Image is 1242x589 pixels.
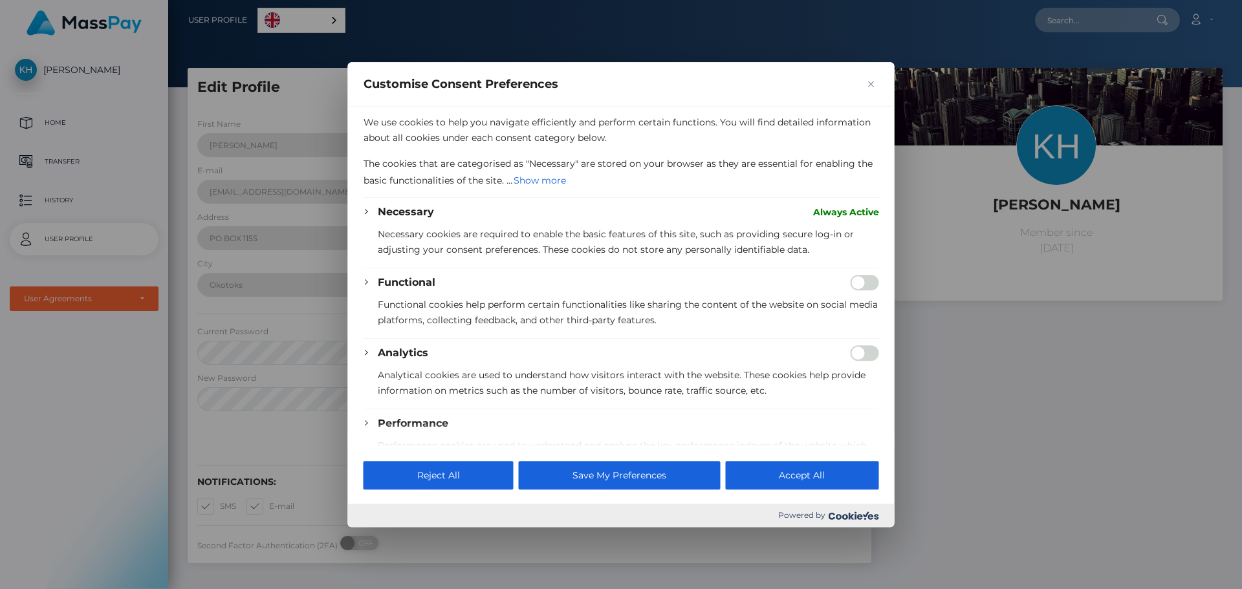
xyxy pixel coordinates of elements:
p: Necessary cookies are required to enable the basic features of this site, such as providing secur... [378,226,879,257]
span: Always Active [813,204,879,220]
div: Customise Consent Preferences [348,62,895,528]
input: Enable Analytics [851,345,879,361]
input: Enable Functional [851,275,879,290]
button: Functional [378,275,435,290]
button: Reject All [364,461,514,489]
img: Close [868,81,875,87]
button: Accept All [725,461,878,489]
button: Save My Preferences [519,461,720,489]
button: Close [864,76,879,92]
span: Customise Consent Preferences [364,76,558,92]
p: Analytical cookies are used to understand how visitors interact with the website. These cookies h... [378,367,879,398]
button: Necessary [378,204,434,220]
p: The cookies that are categorised as "Necessary" are stored on your browser as they are essential ... [364,156,879,189]
p: We use cookies to help you navigate efficiently and perform certain functions. You will find deta... [364,114,879,145]
button: Show more [512,171,567,189]
button: Performance [378,416,448,431]
div: Powered by [348,504,895,527]
img: Cookieyes logo [829,511,879,520]
button: Analytics [378,345,428,361]
p: Functional cookies help perform certain functionalities like sharing the content of the website o... [378,297,879,328]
